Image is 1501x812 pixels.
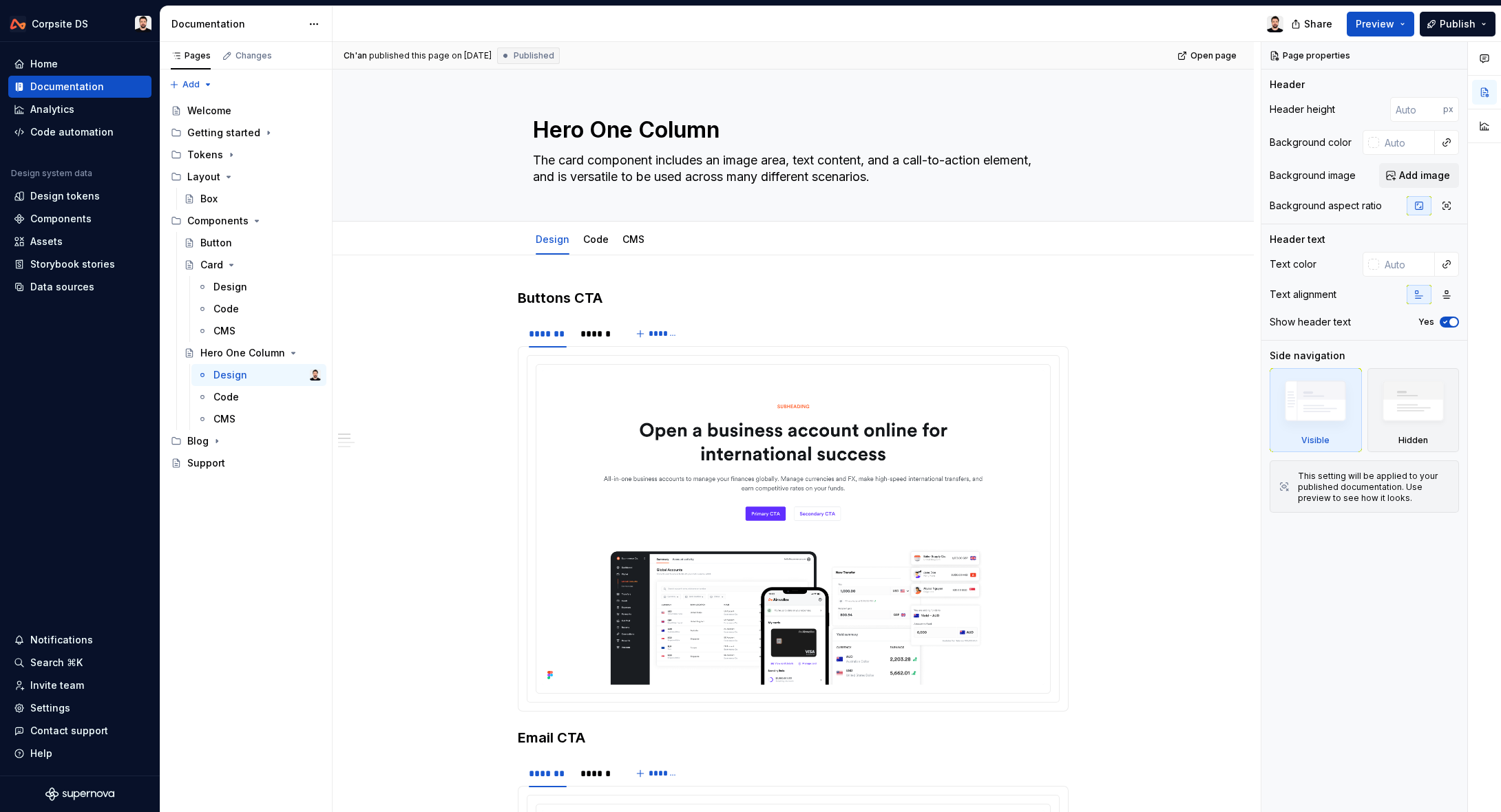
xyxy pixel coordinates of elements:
span: Add image [1399,169,1450,182]
div: Storybook stories [30,257,115,271]
div: Blog [187,434,209,448]
a: Design tokens [8,185,151,207]
div: Getting started [165,122,326,144]
img: Ch'an [310,370,321,381]
div: Text alignment [1270,288,1336,301]
div: Design system data [11,168,92,179]
a: Design [191,276,326,298]
a: Open page [1173,46,1243,65]
h3: Email CTA [518,728,1069,747]
input: Auto [1379,130,1435,155]
div: Help [30,747,52,760]
a: Invite team [8,674,151,696]
a: Analytics [8,98,151,120]
span: Preview [1356,17,1394,31]
div: Code [578,224,614,253]
span: Ch'an [344,50,367,61]
a: Home [8,53,151,75]
div: Contact support [30,724,108,738]
span: Publish [1440,17,1476,31]
div: Components [187,214,249,228]
button: Notifications [8,629,151,651]
div: published this page on [DATE] [369,50,492,61]
div: Hidden [1367,368,1460,452]
span: Add [182,79,200,90]
div: Documentation [30,80,104,94]
div: Text color [1270,257,1316,271]
div: Support [187,456,225,470]
div: Show header text [1270,315,1351,329]
a: CMS [191,408,326,430]
div: Blog [165,430,326,452]
div: Background image [1270,169,1356,182]
div: Design [213,280,247,294]
div: Header text [1270,233,1325,246]
div: CMS [213,412,235,426]
div: Tokens [165,144,326,166]
div: Notifications [30,633,93,647]
p: px [1443,104,1453,115]
a: DesignCh'an [191,364,326,386]
span: Open page [1190,50,1237,61]
div: Assets [30,235,63,248]
div: Data sources [30,280,94,294]
a: Assets [8,231,151,253]
input: Auto [1379,252,1435,277]
div: Tokens [187,148,223,162]
a: Settings [8,697,151,719]
div: Page tree [165,100,326,474]
button: Add [165,75,217,94]
a: Documentation [8,76,151,98]
div: Invite team [30,679,84,692]
div: Header [1270,78,1305,92]
button: Help [8,742,151,765]
label: Yes [1418,317,1434,328]
a: Supernova Logo [45,787,114,801]
a: CMS [191,320,326,342]
button: Corpsite DSCh'an [3,9,157,39]
div: Visible [1301,435,1330,446]
div: Design [530,224,575,253]
div: Pages [171,50,211,61]
a: Code automation [8,121,151,143]
textarea: Hero One Column [530,114,1051,147]
div: Hero One Column [200,346,285,360]
a: Support [165,452,326,474]
div: Changes [235,50,272,61]
a: Storybook stories [8,253,151,275]
div: Header height [1270,103,1335,116]
a: Code [191,386,326,408]
a: Data sources [8,276,151,298]
a: Welcome [165,100,326,122]
a: Code [191,298,326,320]
div: Components [165,210,326,232]
input: Auto [1390,97,1443,122]
div: Design [213,368,247,382]
section-item: Desktop [527,355,1060,703]
div: Layout [165,166,326,188]
a: Button [178,232,326,254]
button: Preview [1347,12,1414,36]
img: 0733df7c-e17f-4421-95a9-ced236ef1ff0.png [10,16,26,32]
div: Analytics [30,103,74,116]
textarea: The card component includes an image area, text content, and a call-to-action element, and is ver... [530,149,1051,188]
button: Share [1284,12,1341,36]
div: Code [213,302,239,316]
a: Hero One Column [178,342,326,364]
button: Search ⌘K [8,652,151,674]
div: Side navigation [1270,349,1345,363]
a: CMS [622,233,644,245]
img: Ch'an [135,16,151,32]
img: Ch'an [1267,16,1283,32]
button: Contact support [8,720,151,742]
div: Background aspect ratio [1270,199,1382,213]
span: Share [1304,17,1332,31]
div: CMS [617,224,650,253]
div: Components [30,212,92,226]
div: Button [200,236,232,250]
div: Corpsite DS [32,17,88,31]
a: Code [583,233,609,245]
div: CMS [213,324,235,338]
a: Card [178,254,326,276]
div: Code automation [30,125,114,139]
